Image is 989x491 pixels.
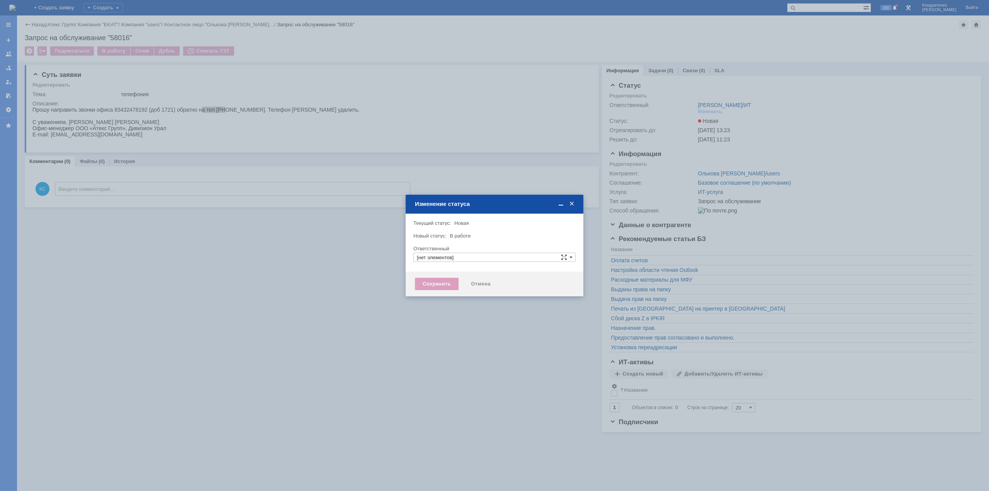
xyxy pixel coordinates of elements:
[415,200,576,207] div: Изменение статуса
[413,246,574,251] div: Ответственный
[454,220,469,226] span: Новая
[561,254,567,260] span: Сложная форма
[450,233,471,239] span: В работе
[413,233,447,239] label: Новый статус:
[557,200,565,207] span: Свернуть (Ctrl + M)
[568,200,576,207] span: Закрыть
[413,220,451,226] label: Текущий статус:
